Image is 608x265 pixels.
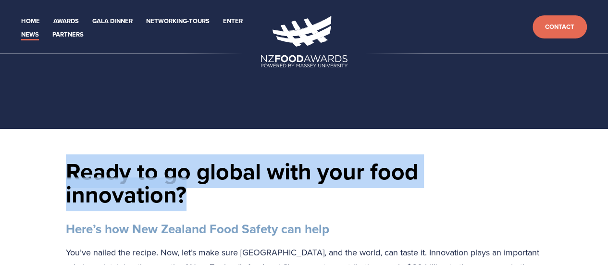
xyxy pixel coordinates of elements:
[92,16,133,27] a: Gala Dinner
[21,16,40,27] a: Home
[66,220,329,238] strong: Here’s how New Zealand Food Safety can help
[223,16,243,27] a: Enter
[52,29,84,40] a: Partners
[66,160,543,206] h1: Ready to go global with your food innovation?
[53,16,79,27] a: Awards
[146,16,210,27] a: Networking-Tours
[21,29,39,40] a: News
[533,15,587,39] a: Contact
